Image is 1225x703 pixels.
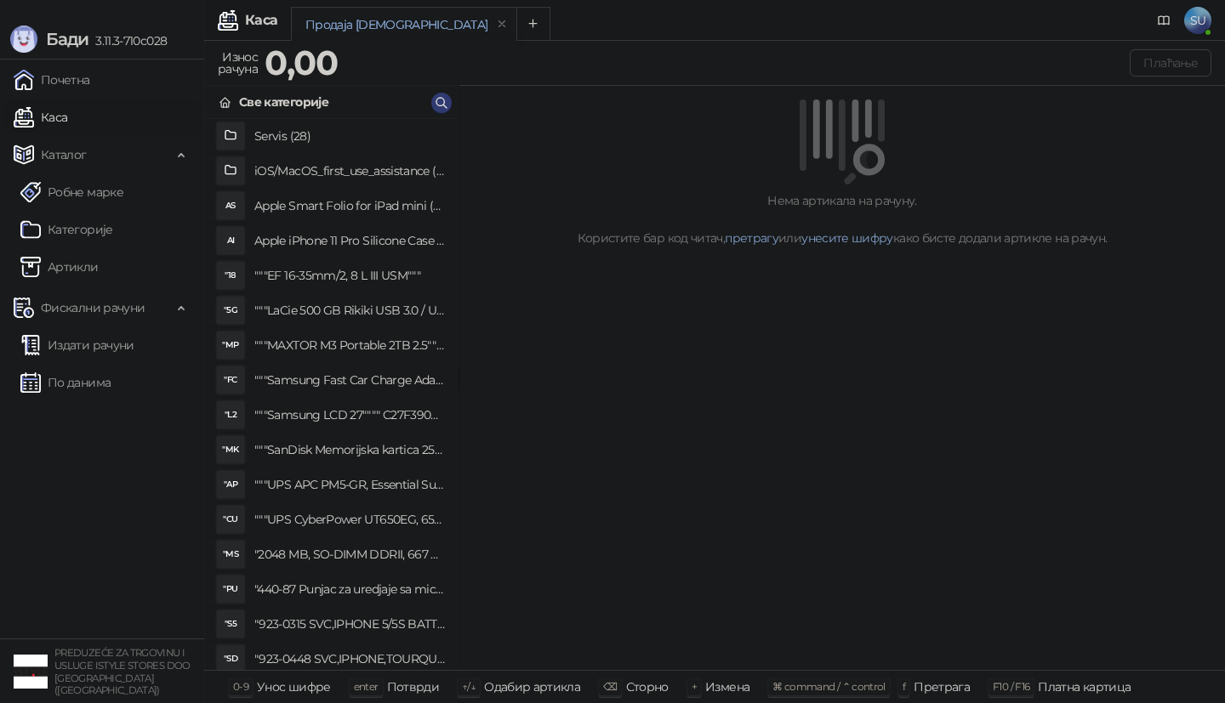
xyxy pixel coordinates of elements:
[217,575,244,603] div: "PU
[254,122,445,150] h4: Servis (28)
[801,230,893,246] a: унесите шифру
[254,366,445,394] h4: """Samsung Fast Car Charge Adapter, brzi auto punja_, boja crna"""
[205,119,459,670] div: grid
[254,192,445,219] h4: Apple Smart Folio for iPad mini (A17 Pro) - Sage
[603,680,617,693] span: ⌫
[265,42,338,83] strong: 0,00
[254,262,445,289] h4: """EF 16-35mm/2, 8 L III USM"""
[217,506,244,533] div: "CU
[484,676,580,698] div: Одабир артикла
[993,680,1029,693] span: F10 / F16
[239,93,328,111] div: Све категорије
[46,29,88,49] span: Бади
[692,680,697,693] span: +
[217,366,244,394] div: "FC
[254,575,445,603] h4: "440-87 Punjac za uredjaje sa micro USB portom 4/1, Stand."
[254,297,445,324] h4: """LaCie 500 GB Rikiki USB 3.0 / Ultra Compact & Resistant aluminum / USB 3.0 / 2.5"""""""
[1184,7,1211,34] span: SU
[217,262,244,289] div: "18
[480,191,1205,247] div: Нема артикала на рачуну. Користите бар код читач, или како бисте додали артикле на рачун.
[725,230,778,246] a: претрагу
[254,471,445,498] h4: """UPS APC PM5-GR, Essential Surge Arrest,5 utic_nica"""
[14,63,90,97] a: Почетна
[217,297,244,324] div: "5G
[54,647,191,696] small: PREDUZEĆE ZA TRGOVINU I USLUGE ISTYLE STORES DOO [GEOGRAPHIC_DATA] ([GEOGRAPHIC_DATA])
[217,541,244,568] div: "MS
[217,227,244,254] div: AI
[626,676,669,698] div: Сторно
[20,328,134,362] a: Издати рачуни
[14,100,67,134] a: Каса
[10,26,37,53] img: Logo
[257,676,331,698] div: Унос шифре
[1150,7,1177,34] a: Документација
[903,680,905,693] span: f
[20,175,123,209] a: Робне марке
[914,676,970,698] div: Претрага
[772,680,886,693] span: ⌘ command / ⌃ control
[233,680,248,693] span: 0-9
[516,7,550,41] button: Add tab
[491,17,513,31] button: remove
[1038,676,1131,698] div: Платна картица
[254,610,445,638] h4: "923-0315 SVC,IPHONE 5/5S BATTERY REMOVAL TRAY Držač za iPhone sa kojim se otvara display
[88,33,167,48] span: 3.11.3-710c028
[254,541,445,568] h4: "2048 MB, SO-DIMM DDRII, 667 MHz, Napajanje 1,8 0,1 V, Latencija CL5"
[1130,49,1211,77] button: Плаћање
[254,645,445,672] h4: "923-0448 SVC,IPHONE,TOURQUE DRIVER KIT .65KGF- CM Šrafciger "
[41,291,145,325] span: Фискални рачуни
[217,436,244,463] div: "MK
[20,257,41,277] img: Artikli
[254,332,445,359] h4: """MAXTOR M3 Portable 2TB 2.5"""" crni eksterni hard disk HX-M201TCB/GM"""
[14,655,48,689] img: 64x64-companyLogo-77b92cf4-9946-4f36-9751-bf7bb5fd2c7d.png
[214,46,261,80] div: Износ рачуна
[217,471,244,498] div: "AP
[217,332,244,359] div: "MP
[245,14,277,27] div: Каса
[20,250,99,284] a: ArtikliАртикли
[217,645,244,672] div: "SD
[705,676,749,698] div: Измена
[387,676,440,698] div: Потврди
[254,227,445,254] h4: Apple iPhone 11 Pro Silicone Case - Black
[354,680,379,693] span: enter
[254,401,445,428] h4: """Samsung LCD 27"""" C27F390FHUXEN"""
[217,610,244,638] div: "S5
[305,15,487,34] div: Продаја [DEMOGRAPHIC_DATA]
[41,138,87,172] span: Каталог
[217,192,244,219] div: AS
[254,157,445,184] h4: iOS/MacOS_first_use_assistance (4)
[254,436,445,463] h4: """SanDisk Memorijska kartica 256GB microSDXC sa SD adapterom SDSQXA1-256G-GN6MA - Extreme PLUS, ...
[254,506,445,533] h4: """UPS CyberPower UT650EG, 650VA/360W , line-int., s_uko, desktop"""
[217,401,244,428] div: "L2
[20,213,113,247] a: Категорије
[20,366,111,400] a: По данима
[462,680,476,693] span: ↑/↓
